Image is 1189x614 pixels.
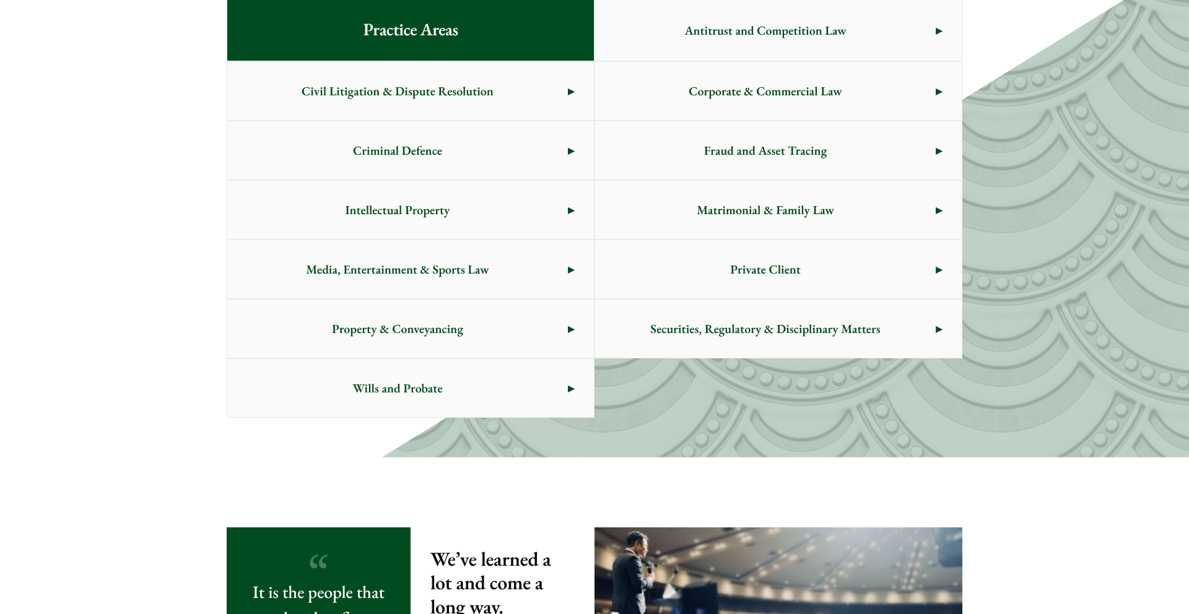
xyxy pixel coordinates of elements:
span: Fraud and Asset Tracing [595,121,936,179]
span: Corporate & Commercial Law [595,62,936,120]
a: Civil Litigation & Dispute Resolution [227,62,594,120]
span: Antitrust and Competition Law [595,1,936,59]
span: Intellectual Property [227,181,568,239]
span: Securities, Regulatory & Disciplinary Matters [595,300,936,358]
span: Wills and Probate [227,359,568,417]
a: Securities, Regulatory & Disciplinary Matters [595,300,962,358]
a: Matrimonial & Family Law [595,181,962,239]
a: Property & Conveyancing [227,300,594,358]
span: Private Client [595,240,936,298]
span: Media, Entertainment & Sports Law [227,240,568,298]
a: Criminal Defence [227,121,594,179]
span: Criminal Defence [227,121,568,179]
a: Fraud and Asset Tracing [595,121,962,179]
a: Wills and Probate [227,359,594,417]
span: Matrimonial & Family Law [595,181,936,239]
a: Intellectual Property [227,181,594,239]
span: Civil Litigation & Dispute Resolution [227,62,568,120]
a: Private Client [595,240,962,298]
a: Media, Entertainment & Sports Law [227,240,594,298]
a: Corporate & Commercial Law [595,62,962,120]
span: Property & Conveyancing [227,300,568,358]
